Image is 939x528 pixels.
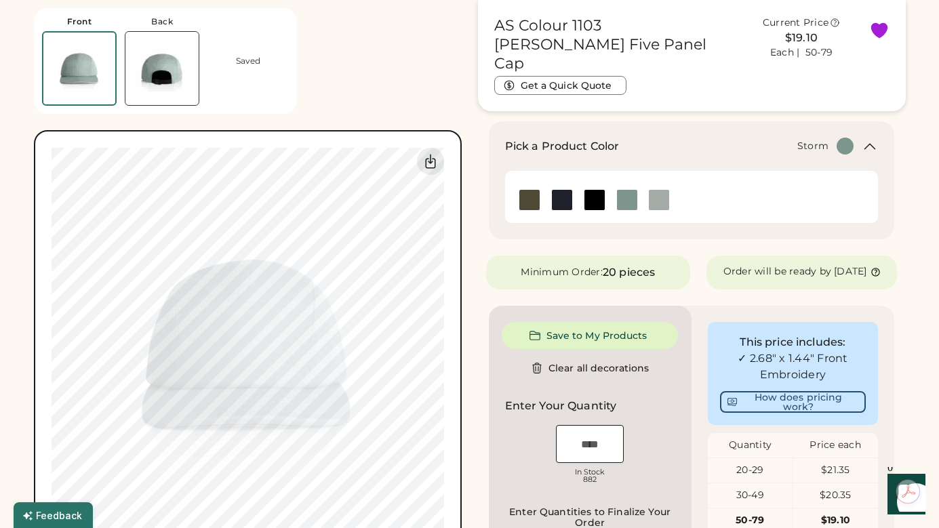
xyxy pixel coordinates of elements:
img: Storm Swatch Image [649,190,669,210]
div: Quantity [708,439,793,452]
div: 20 pieces [603,264,655,281]
div: Black [584,190,605,210]
button: Save to My Products [502,322,678,349]
img: Army Swatch Image [519,190,540,210]
div: Download Front Mockup [417,148,444,175]
div: Army [519,190,540,210]
div: $19.10 [742,30,861,46]
h1: AS Colour 1103 [PERSON_NAME] Five Panel Cap [494,16,734,73]
h2: Enter Your Quantity [505,398,617,414]
img: Mineral Swatch Image [617,190,637,210]
div: $21.35 [793,464,878,477]
div: In Stock 882 [556,468,624,483]
div: Navy [552,190,572,210]
div: Saved [236,56,260,66]
div: Storm [797,140,828,153]
div: ✓ 2.68" x 1.44" Front Embroidery [720,350,866,383]
img: AS Colour 1103 Mineral Back Thumbnail [125,32,199,105]
div: Enter Quantities to Finalize Your Order [509,506,671,528]
button: How does pricing work? [720,391,866,413]
button: Get a Quick Quote [494,76,626,95]
div: Current Price [763,16,828,30]
iframe: Front Chat [875,467,933,525]
div: 30-49 [708,489,793,502]
div: Front [67,16,92,27]
div: Minimum Order: [521,266,603,279]
div: Price each [793,439,878,452]
div: Back [151,16,173,27]
button: Clear all decorations [502,354,678,382]
div: $20.35 [793,489,878,502]
div: Storm [649,190,669,210]
h2: Pick a Product Color [505,138,620,155]
div: Each | 50-79 [770,46,833,60]
div: [DATE] [834,265,867,279]
div: This price includes: [720,334,866,350]
img: AS Colour 1103 Mineral Front Thumbnail [43,33,115,104]
img: Black Swatch Image [584,190,605,210]
div: 50-79 [708,514,793,527]
div: Order will be ready by [723,265,832,279]
div: 20-29 [708,464,793,477]
img: Navy Swatch Image [552,190,572,210]
div: $19.10 [793,514,878,527]
div: Mineral [617,190,637,210]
